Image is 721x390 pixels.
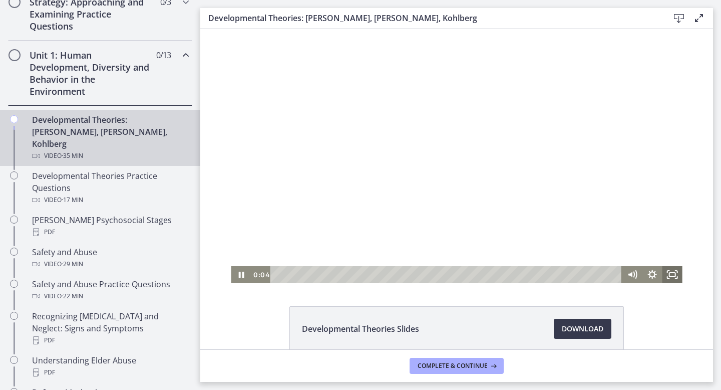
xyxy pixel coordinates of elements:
[562,323,603,335] span: Download
[32,290,188,302] div: Video
[32,334,188,346] div: PDF
[30,49,152,97] h2: Unit 1: Human Development, Diversity and Behavior in the Environment
[32,310,188,346] div: Recognizing [MEDICAL_DATA] and Neglect: Signs and Symptoms
[62,150,83,162] span: · 35 min
[32,354,188,378] div: Understanding Elder Abuse
[302,323,419,335] span: Developmental Theories Slides
[208,12,653,24] h3: Developmental Theories: [PERSON_NAME], [PERSON_NAME], Kohlberg
[62,258,83,270] span: · 29 min
[422,237,442,254] button: Mute
[200,29,713,283] iframe: Video Lesson
[32,258,188,270] div: Video
[32,150,188,162] div: Video
[462,237,482,254] button: Fullscreen
[32,366,188,378] div: PDF
[32,278,188,302] div: Safety and Abuse Practice Questions
[32,226,188,238] div: PDF
[554,319,611,339] a: Download
[32,114,188,162] div: Developmental Theories: [PERSON_NAME], [PERSON_NAME], Kohlberg
[32,194,188,206] div: Video
[32,170,188,206] div: Developmental Theories Practice Questions
[32,246,188,270] div: Safety and Abuse
[62,290,83,302] span: · 22 min
[418,362,488,370] span: Complete & continue
[442,237,462,254] button: Show settings menu
[156,49,171,61] span: 0 / 13
[410,358,504,374] button: Complete & continue
[62,194,83,206] span: · 17 min
[32,214,188,238] div: [PERSON_NAME] Psychosocial Stages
